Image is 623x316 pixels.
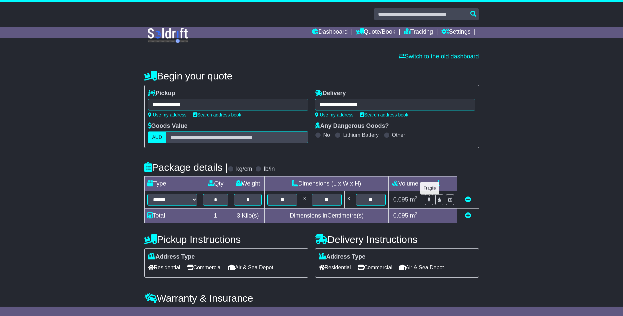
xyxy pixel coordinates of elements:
td: Qty [200,177,231,191]
td: Total [144,209,200,223]
span: Commercial [187,262,222,273]
span: Air & Sea Depot [399,262,444,273]
label: Lithium Battery [343,132,379,138]
span: m [410,196,418,203]
label: lb/in [264,166,275,173]
a: Add new item [465,212,471,219]
label: Delivery [315,90,346,97]
label: Pickup [148,90,175,97]
a: Switch to the old dashboard [399,53,479,60]
h4: Pickup Instructions [144,234,308,245]
td: Weight [231,177,265,191]
span: Residential [148,262,180,273]
td: Dimensions (L x W x H) [265,177,389,191]
h4: Delivery Instructions [315,234,479,245]
sup: 3 [415,211,418,216]
a: Search address book [360,112,408,117]
label: Goods Value [148,122,188,130]
a: Use my address [315,112,354,117]
td: Type [144,177,200,191]
h4: Begin your quote [144,70,479,81]
td: x [344,191,353,209]
a: Settings [441,27,471,38]
td: 1 [200,209,231,223]
td: Dimensions in Centimetre(s) [265,209,389,223]
a: Quote/Book [356,27,395,38]
label: Any Dangerous Goods? [315,122,389,130]
a: Tracking [404,27,433,38]
span: Air & Sea Depot [228,262,273,273]
a: Dashboard [312,27,348,38]
span: 0.095 [393,212,408,219]
span: Residential [319,262,351,273]
label: Address Type [319,253,366,261]
sup: 3 [415,195,418,200]
td: x [300,191,309,209]
label: No [323,132,330,138]
span: 0.095 [393,196,408,203]
label: Other [392,132,405,138]
label: AUD [148,131,167,143]
td: Volume [389,177,422,191]
a: Use my address [148,112,187,117]
label: Address Type [148,253,195,261]
label: kg/cm [236,166,252,173]
span: Commercial [358,262,392,273]
td: Kilo(s) [231,209,265,223]
span: 3 [237,212,240,219]
h4: Warranty & Insurance [144,293,479,304]
span: m [410,212,418,219]
div: Fragile [420,182,439,195]
a: Search address book [193,112,241,117]
h4: Package details | [144,162,228,173]
a: Remove this item [465,196,471,203]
